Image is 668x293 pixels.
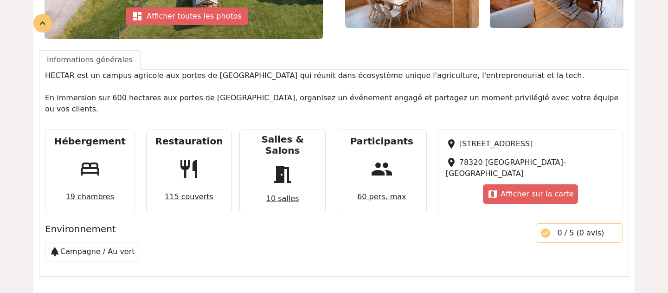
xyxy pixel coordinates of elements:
[446,138,457,150] span: place
[446,158,566,178] span: 78320 [GEOGRAPHIC_DATA]-[GEOGRAPHIC_DATA]
[45,70,623,115] p: HECTAR est un campus agricole aux portes de [GEOGRAPHIC_DATA] qui réunit dans écosystème unique l...
[540,228,551,239] span: verified
[244,134,321,156] h5: Salles & Salons
[45,223,525,234] h5: Environnement
[459,139,533,148] span: [STREET_ADDRESS]
[126,7,248,25] div: Afficher toutes les photos
[174,154,204,184] span: restaurant
[350,136,413,147] h5: Participants
[75,154,105,184] span: bed
[557,228,604,237] span: 0 / 5 (0 avis)
[155,136,223,147] h5: Restauration
[62,188,118,206] span: 19 chambres
[45,242,139,261] div: Campagne / Au vert
[501,189,574,198] span: Afficher sur la carte
[446,157,457,168] span: place
[353,188,410,206] span: 60 pers. max
[49,246,60,257] span: park
[263,189,303,208] span: 10 salles
[161,188,217,206] span: 115 couverts
[367,154,397,184] span: people
[39,50,141,70] a: Informations générales
[487,189,498,200] span: map
[54,136,126,147] h5: Hébergement
[132,11,143,22] span: dashboard
[268,160,297,189] span: meeting_room
[33,14,52,33] div: expand_less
